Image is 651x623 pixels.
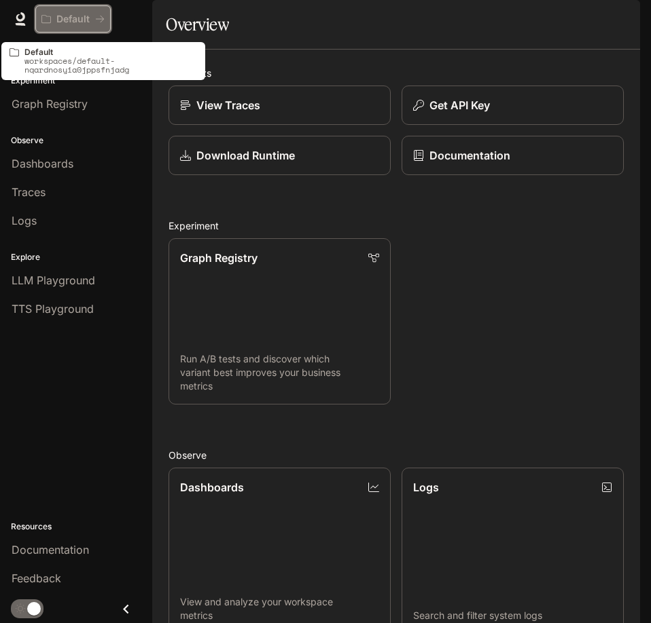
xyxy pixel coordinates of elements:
[169,219,624,233] h2: Experiment
[402,86,624,125] button: Get API Key
[413,609,612,622] p: Search and filter system logs
[169,136,391,175] a: Download Runtime
[180,250,258,266] p: Graph Registry
[169,448,624,462] h2: Observe
[413,479,439,495] p: Logs
[429,97,490,113] p: Get API Key
[196,97,260,113] p: View Traces
[169,86,391,125] a: View Traces
[24,56,197,74] p: workspaces/default-nqardnosyia0jppsfnjadg
[196,147,295,164] p: Download Runtime
[429,147,510,164] p: Documentation
[180,479,244,495] p: Dashboards
[166,11,229,38] h1: Overview
[56,14,90,25] p: Default
[402,136,624,175] a: Documentation
[180,595,379,622] p: View and analyze your workspace metrics
[24,48,197,56] p: Default
[169,238,391,404] a: Graph RegistryRun A/B tests and discover which variant best improves your business metrics
[180,352,379,393] p: Run A/B tests and discover which variant best improves your business metrics
[169,66,624,80] h2: Shortcuts
[35,5,111,33] button: All workspaces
